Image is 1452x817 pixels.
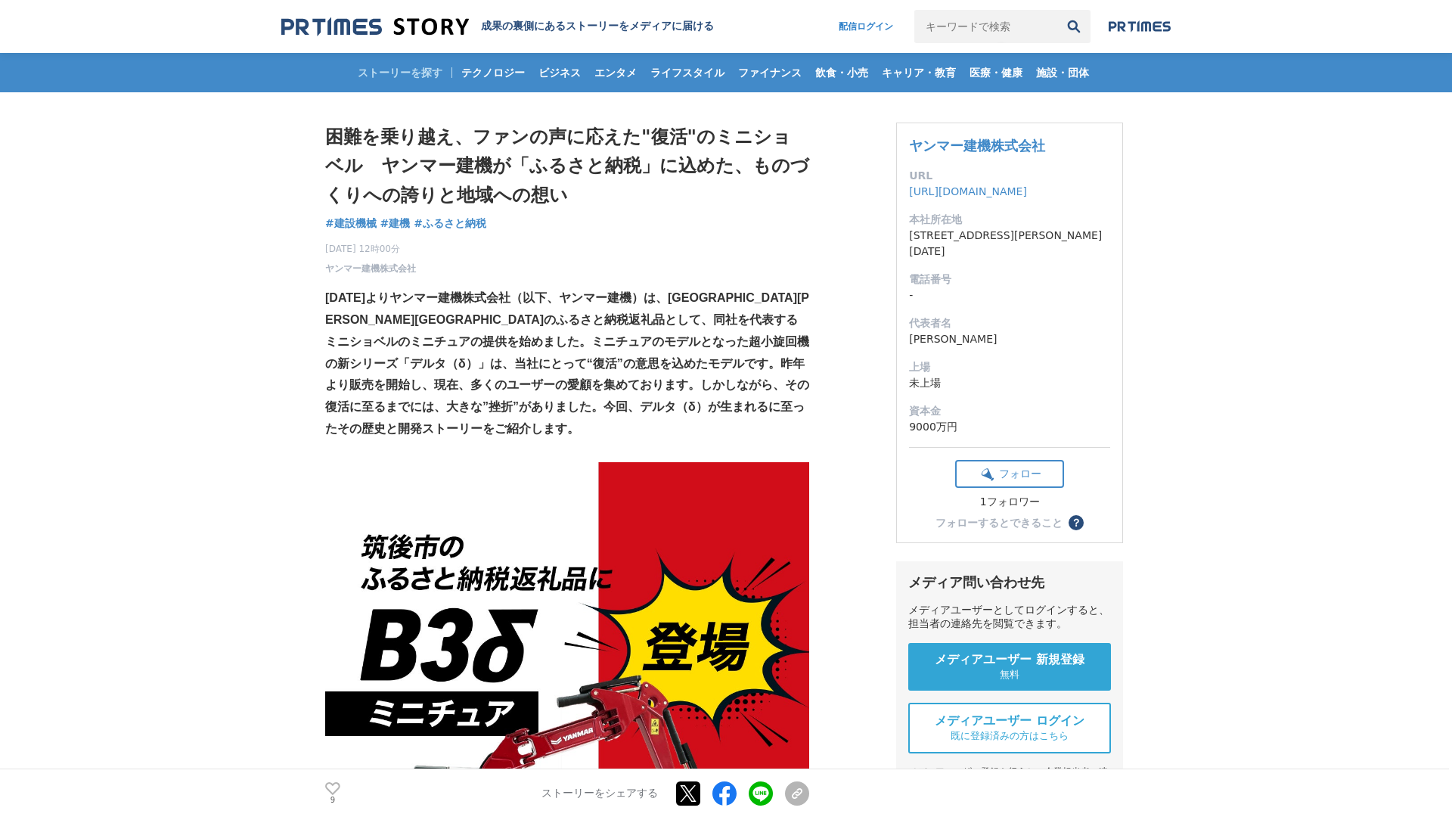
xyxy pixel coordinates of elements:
span: ？ [1071,517,1081,528]
a: 医療・健康 [963,53,1028,92]
button: ？ [1069,515,1084,530]
span: テクノロジー [455,66,531,79]
a: エンタメ [588,53,643,92]
a: メディアユーザー ログイン 既に登録済みの方はこちら [908,703,1111,753]
h1: 困難を乗り越え、ファンの声に応えた"復活"のミニショベル ヤンマー建機が「ふるさと納税」に込めた、ものづくりへの誇りと地域への想い [325,123,809,210]
a: ビジネス [532,53,587,92]
p: ストーリーをシェアする [541,787,658,800]
a: #建機 [380,216,411,231]
img: prtimes [1109,20,1171,33]
h2: 成果の裏側にあるストーリーをメディアに届ける [481,20,714,33]
dt: 代表者名 [909,315,1110,331]
dt: 電話番号 [909,272,1110,287]
a: 飲食・小売 [809,53,874,92]
dt: URL [909,168,1110,184]
dd: 9000万円 [909,419,1110,435]
a: #建設機械 [325,216,377,231]
a: キャリア・教育 [876,53,962,92]
dd: [STREET_ADDRESS][PERSON_NAME][DATE] [909,228,1110,259]
span: [DATE] 12時00分 [325,242,416,256]
a: ライフスタイル [644,53,731,92]
a: [URL][DOMAIN_NAME] [909,185,1027,197]
dt: 資本金 [909,403,1110,419]
span: ビジネス [532,66,587,79]
span: 既に登録済みの方はこちら [951,729,1069,743]
span: ファイナンス [732,66,808,79]
span: エンタメ [588,66,643,79]
img: 成果の裏側にあるストーリーをメディアに届ける [281,17,469,37]
dt: 上場 [909,359,1110,375]
div: メディア問い合わせ先 [908,573,1111,592]
span: キャリア・教育 [876,66,962,79]
a: ヤンマー建機株式会社 [909,138,1045,154]
span: ライフスタイル [644,66,731,79]
a: ファイナンス [732,53,808,92]
a: 施設・団体 [1030,53,1095,92]
a: ヤンマー建機株式会社 [325,262,416,275]
a: 成果の裏側にあるストーリーをメディアに届ける 成果の裏側にあるストーリーをメディアに届ける [281,17,714,37]
input: キーワードで検索 [914,10,1057,43]
strong: [DATE]よりヤンマー建機株式会社（以下、ヤンマー建機）は、[GEOGRAPHIC_DATA][PERSON_NAME][GEOGRAPHIC_DATA]のふるさと納税返礼品として、同社を代表... [325,291,809,435]
a: #ふるさと納税 [414,216,486,231]
span: 医療・健康 [963,66,1028,79]
span: 施設・団体 [1030,66,1095,79]
span: メディアユーザー 新規登録 [935,652,1084,668]
span: 無料 [1000,668,1019,682]
span: #建機 [380,216,411,230]
a: 配信ログイン [824,10,908,43]
div: 1フォロワー [955,495,1064,509]
div: メディアユーザーとしてログインすると、担当者の連絡先を閲覧できます。 [908,604,1111,631]
dd: - [909,287,1110,303]
button: フォロー [955,460,1064,488]
span: 飲食・小売 [809,66,874,79]
p: 9 [325,797,340,804]
span: #ふるさと納税 [414,216,486,230]
dt: 本社所在地 [909,212,1110,228]
a: メディアユーザー 新規登録 無料 [908,643,1111,691]
div: フォローするとできること [935,517,1063,528]
button: 検索 [1057,10,1091,43]
span: #建設機械 [325,216,377,230]
dd: 未上場 [909,375,1110,391]
a: テクノロジー [455,53,531,92]
dd: [PERSON_NAME] [909,331,1110,347]
span: メディアユーザー ログイン [935,713,1084,729]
